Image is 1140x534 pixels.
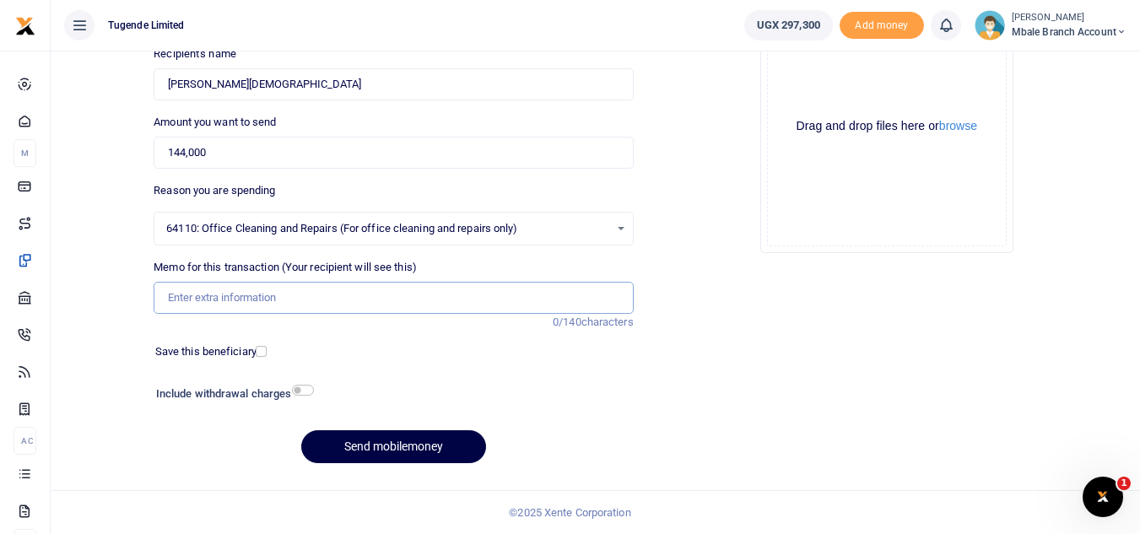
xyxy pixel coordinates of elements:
input: UGX [154,137,633,169]
iframe: Intercom live chat [1083,477,1123,517]
label: Recipient's name [154,46,236,62]
label: Reason you are spending [154,182,275,199]
img: profile-user [975,10,1005,40]
span: characters [581,316,634,328]
span: Add money [840,12,924,40]
li: Wallet ballance [737,10,840,40]
label: Amount you want to send [154,114,276,131]
span: 1 [1117,477,1131,490]
small: [PERSON_NAME] [1012,11,1126,25]
h6: Include withdrawal charges [156,387,306,401]
li: Toup your wallet [840,12,924,40]
a: UGX 297,300 [744,10,833,40]
a: Add money [840,18,924,30]
button: browse [939,120,977,132]
span: 64110: Office Cleaning and Repairs (For office cleaning and repairs only) [166,220,608,237]
div: Drag and drop files here or [768,118,1006,134]
span: Tugende Limited [101,18,192,33]
img: logo-small [15,16,35,36]
a: profile-user [PERSON_NAME] Mbale Branch Account [975,10,1126,40]
label: Save this beneficiary [155,343,257,360]
label: Memo for this transaction (Your recipient will see this) [154,259,417,276]
a: logo-small logo-large logo-large [15,19,35,31]
span: Mbale Branch Account [1012,24,1126,40]
input: Enter extra information [154,282,633,314]
span: 0/140 [553,316,581,328]
input: Loading name... [154,68,633,100]
li: Ac [14,427,36,455]
li: M [14,139,36,167]
button: Send mobilemoney [301,430,486,463]
span: UGX 297,300 [757,17,820,34]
